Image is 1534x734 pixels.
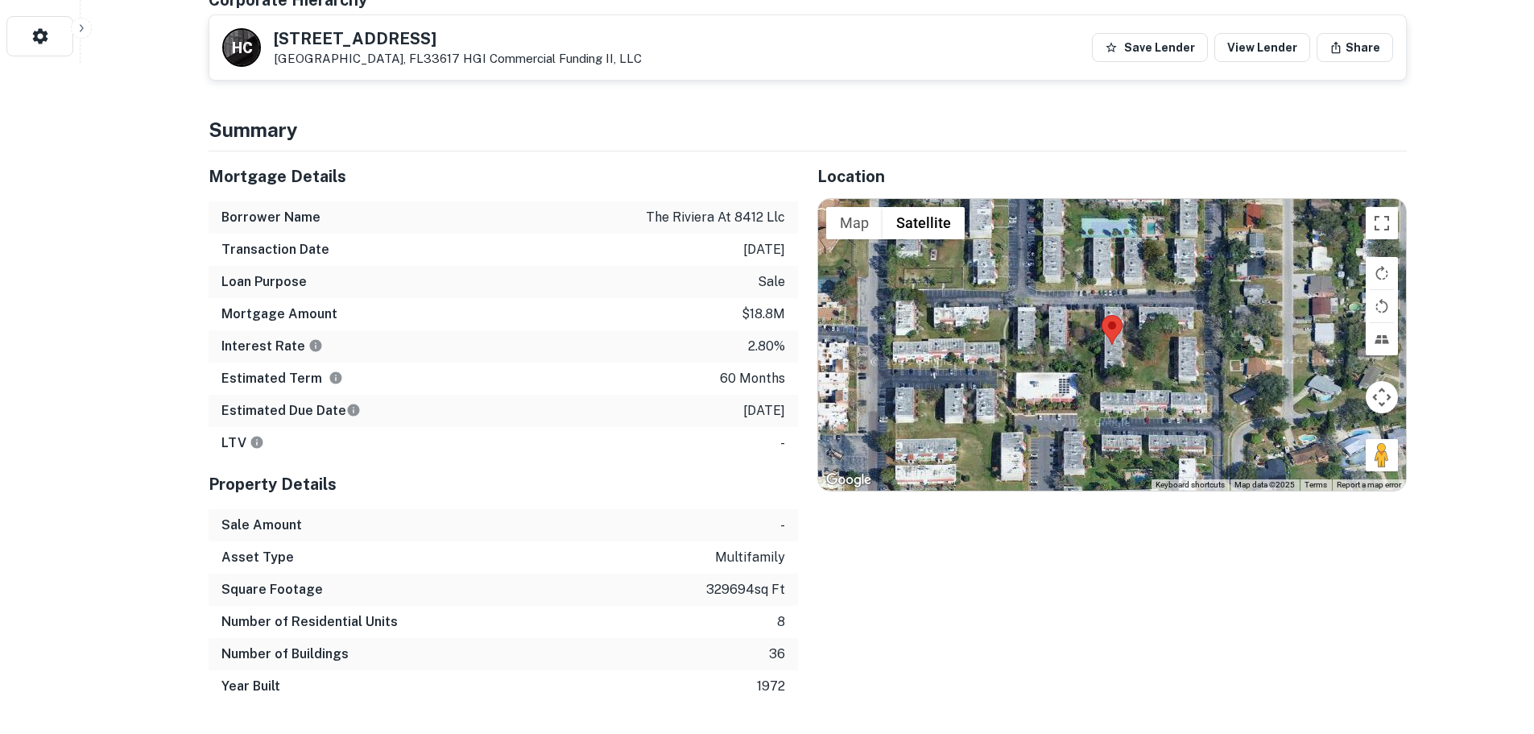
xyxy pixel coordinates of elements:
[720,369,785,388] p: 60 months
[706,580,785,599] p: 329694 sq ft
[1366,290,1398,322] button: Rotate map counterclockwise
[1156,479,1225,491] button: Keyboard shortcuts
[826,207,883,239] button: Show street map
[209,472,798,496] h5: Property Details
[1234,480,1295,489] span: Map data ©2025
[1366,381,1398,413] button: Map camera controls
[1366,207,1398,239] button: Toggle fullscreen view
[221,433,264,453] h6: LTV
[232,37,251,59] p: H C
[1366,257,1398,289] button: Rotate map clockwise
[1366,439,1398,471] button: Drag Pegman onto the map to open Street View
[221,677,280,696] h6: Year Built
[1092,33,1208,62] button: Save Lender
[308,338,323,353] svg: The interest rates displayed on the website are for informational purposes only and may be report...
[780,516,785,535] p: -
[221,548,294,567] h6: Asset Type
[1337,480,1401,489] a: Report a map error
[222,28,261,67] a: H C
[743,401,785,421] p: [DATE]
[221,272,307,292] h6: Loan Purpose
[777,612,785,632] p: 8
[743,240,785,259] p: [DATE]
[757,677,785,696] p: 1972
[221,401,361,421] h6: Estimated Due Date
[221,612,398,632] h6: Number of Residential Units
[221,580,323,599] h6: Square Footage
[715,548,785,567] p: multifamily
[221,208,320,227] h6: Borrower Name
[1305,480,1327,489] a: Terms
[274,52,642,66] p: [GEOGRAPHIC_DATA], FL33617
[646,208,785,227] p: the riviera at 8412 llc
[221,645,349,664] h6: Number of Buildings
[221,337,323,356] h6: Interest Rate
[250,435,264,450] svg: LTVs displayed on the website are for informational purposes only and may be reported incorrectly...
[742,305,785,324] p: $18.8m
[221,240,329,259] h6: Transaction Date
[274,31,642,47] h5: [STREET_ADDRESS]
[346,403,361,417] svg: Estimate is based on a standard schedule for this type of loan.
[1214,33,1310,62] a: View Lender
[780,433,785,453] p: -
[822,470,875,491] img: Google
[209,164,798,189] h5: Mortgage Details
[329,371,343,385] svg: Term is based on a standard schedule for this type of loan.
[221,516,302,535] h6: Sale Amount
[1317,33,1393,62] button: Share
[209,115,1407,144] h4: Summary
[221,369,343,388] h6: Estimated Term
[758,272,785,292] p: sale
[817,164,1407,189] h5: Location
[221,305,337,324] h6: Mortgage Amount
[883,207,965,239] button: Show satellite imagery
[769,645,785,664] p: 36
[748,337,785,356] p: 2.80%
[1453,605,1534,682] iframe: Chat Widget
[1366,323,1398,355] button: Tilt map
[822,470,875,491] a: Open this area in Google Maps (opens a new window)
[463,52,642,65] a: HGI Commercial Funding II, LLC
